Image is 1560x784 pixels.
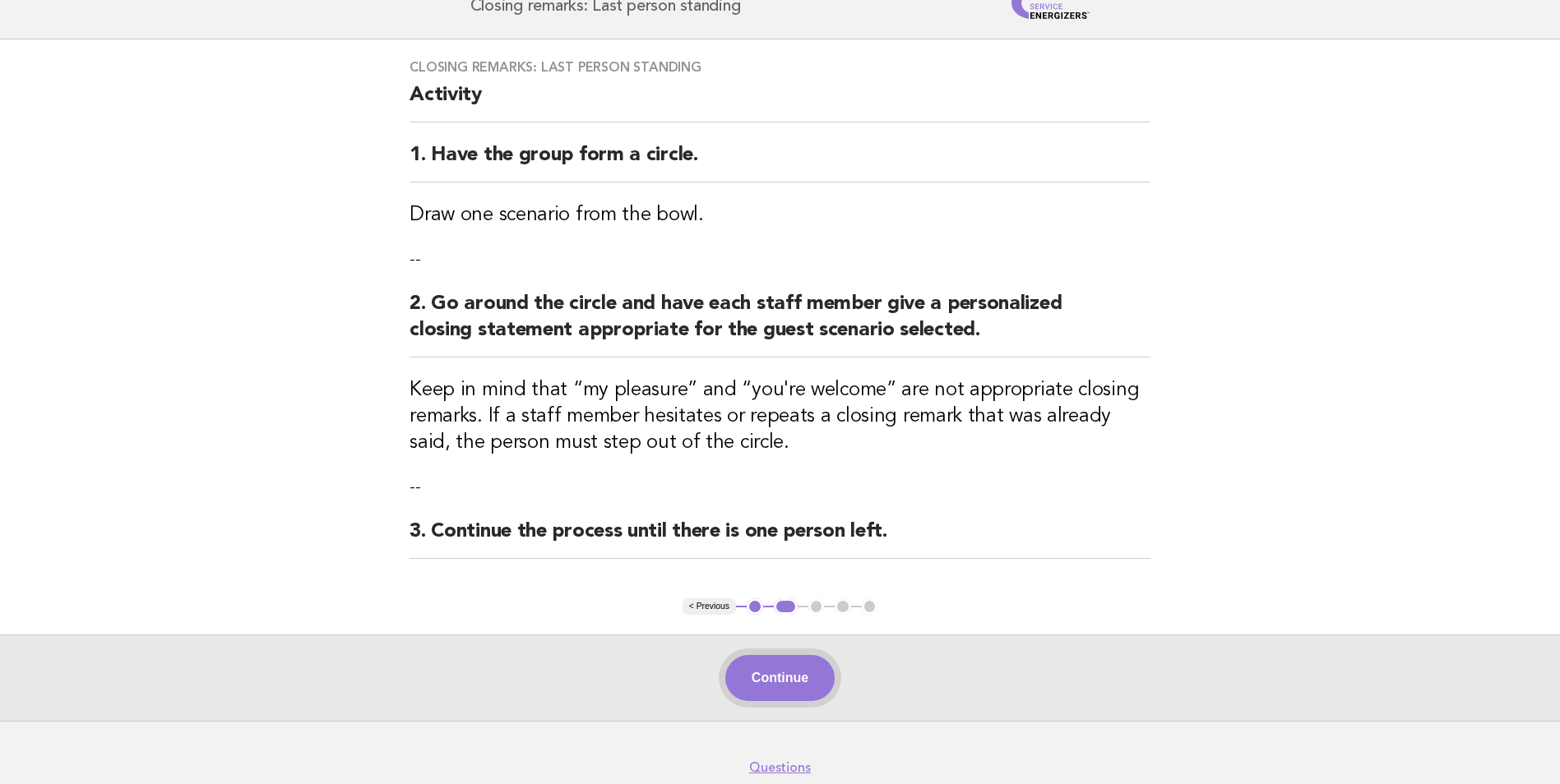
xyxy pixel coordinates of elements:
[410,291,1150,357] h2: 2. Go around the circle and have each staff member give a personalized closing statement appropri...
[410,202,1150,228] h3: Draw one scenario from the bowl.
[410,519,1150,559] h2: 3. Continue the process until there is one person left.
[410,142,1150,182] h2: 1. Have the group form a circle.
[410,377,1150,456] h3: Keep in mind that “my pleasure” and “you're welcome” are not appropriate closing remarks. If a st...
[683,598,736,615] button: < Previous
[749,759,811,776] a: Questions
[410,248,1150,271] p: --
[410,59,1150,76] h3: Closing remarks: Last person standing
[747,598,763,615] button: 1
[410,476,1150,499] p: --
[774,598,798,615] button: 2
[410,82,1150,122] h2: Activity
[725,655,835,701] button: Continue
